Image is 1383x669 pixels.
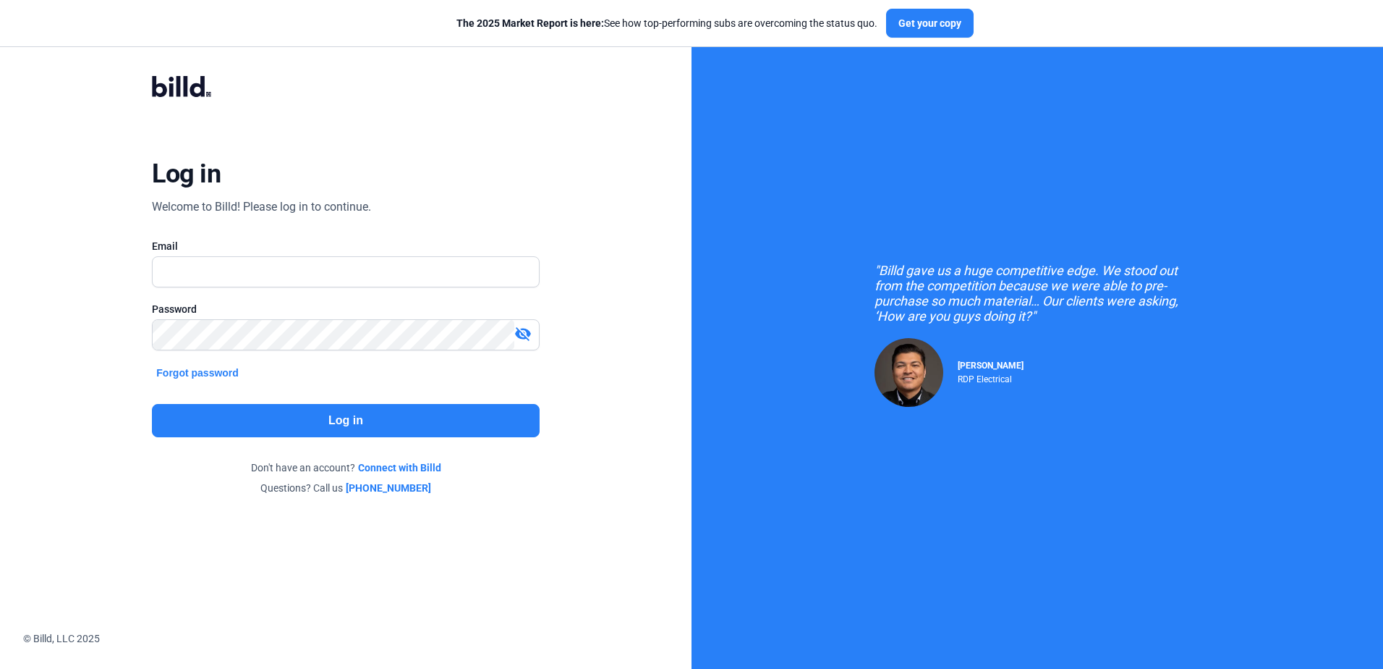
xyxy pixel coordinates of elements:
span: The 2025 Market Report is here: [456,17,604,29]
a: [PHONE_NUMBER] [346,481,431,495]
button: Forgot password [152,365,243,381]
div: Password [152,302,539,316]
img: Raul Pacheco [875,338,943,407]
a: Connect with Billd [358,460,441,475]
div: Email [152,239,539,253]
mat-icon: visibility_off [514,325,532,342]
button: Get your copy [886,9,974,38]
button: Log in [152,404,539,437]
div: Don't have an account? [152,460,539,475]
div: "Billd gave us a huge competitive edge. We stood out from the competition because we were able to... [875,263,1200,324]
div: See how top-performing subs are overcoming the status quo. [456,16,877,30]
div: RDP Electrical [958,371,1024,384]
div: Log in [152,158,221,190]
div: Questions? Call us [152,481,539,495]
span: [PERSON_NAME] [958,361,1024,371]
div: Welcome to Billd! Please log in to continue. [152,198,371,216]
